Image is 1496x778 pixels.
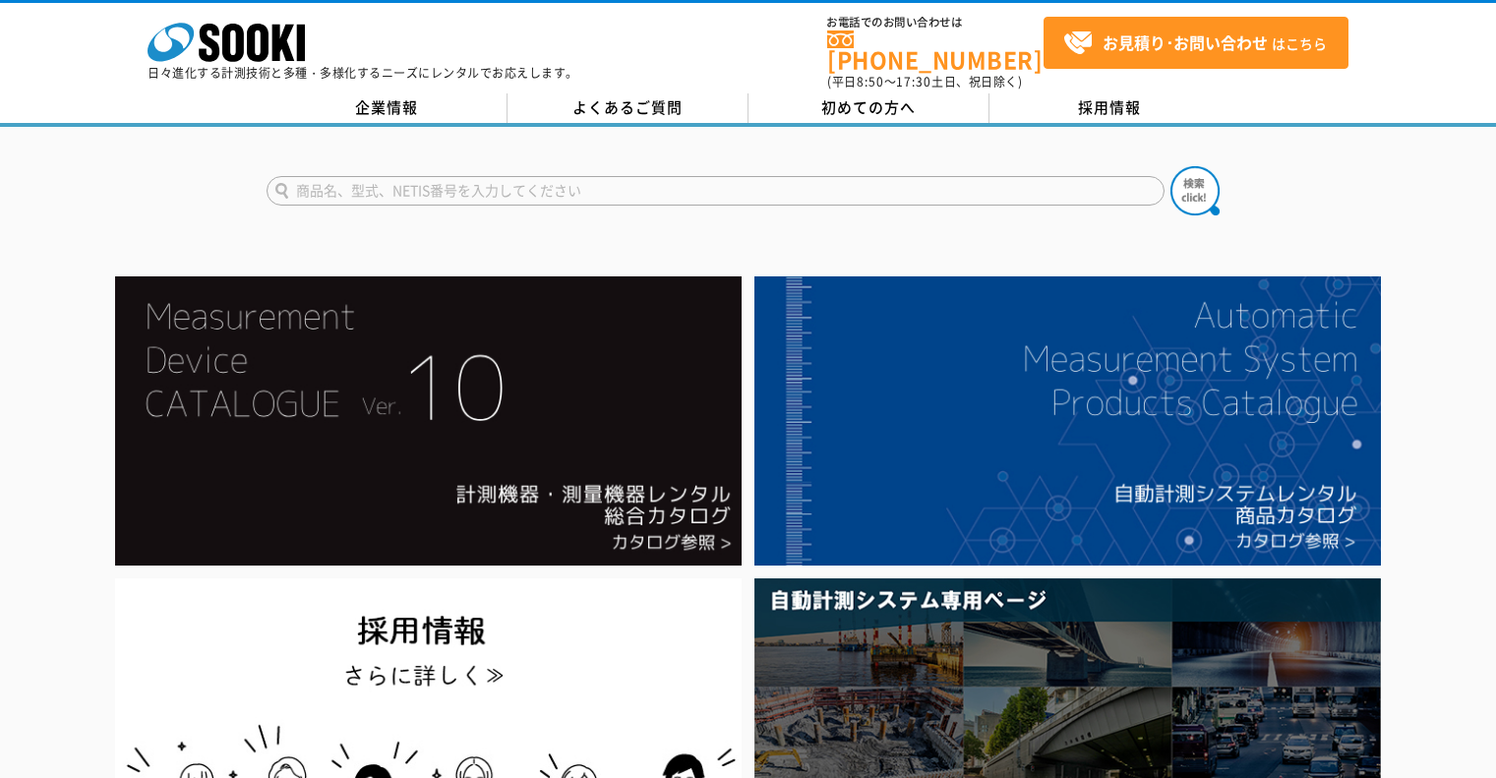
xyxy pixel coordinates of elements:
[857,73,884,90] span: 8:50
[508,93,748,123] a: よくあるご質問
[748,93,989,123] a: 初めての方へ
[267,93,508,123] a: 企業情報
[827,73,1022,90] span: (平日 ～ 土日、祝日除く)
[1103,30,1268,54] strong: お見積り･お問い合わせ
[1063,29,1327,58] span: はこちら
[896,73,931,90] span: 17:30
[827,17,1044,29] span: お電話でのお問い合わせは
[267,176,1165,206] input: 商品名、型式、NETIS番号を入力してください
[115,276,742,566] img: Catalog Ver10
[148,67,578,79] p: 日々進化する計測技術と多種・多様化するニーズにレンタルでお応えします。
[989,93,1230,123] a: 採用情報
[1170,166,1220,215] img: btn_search.png
[1044,17,1348,69] a: お見積り･お問い合わせはこちら
[821,96,916,118] span: 初めての方へ
[827,30,1044,71] a: [PHONE_NUMBER]
[754,276,1381,566] img: 自動計測システムカタログ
